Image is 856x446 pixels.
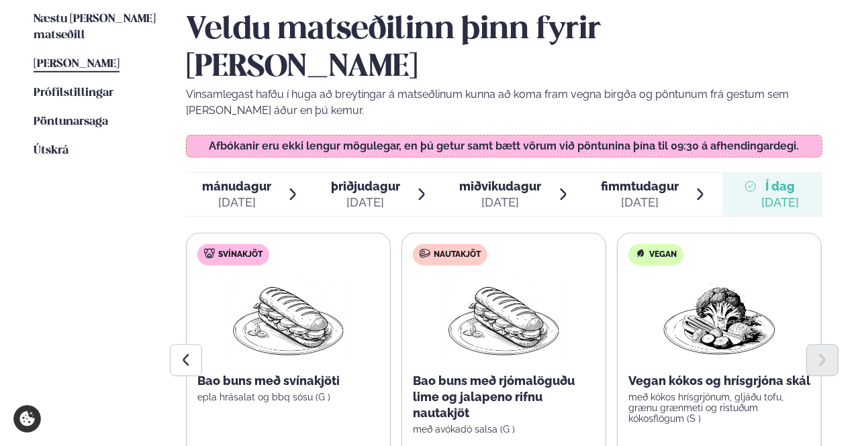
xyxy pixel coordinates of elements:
span: mánudagur [202,179,271,193]
div: [DATE] [202,194,271,211]
img: Panini.png [230,276,348,362]
p: Bao buns með svínakjöti [197,373,379,389]
span: Útskrá [34,145,68,156]
a: Pöntunarsaga [34,114,108,130]
span: Prófílstillingar [34,87,113,99]
p: Bao buns með rjómalöguðu lime og jalapeno rifnu nautakjöt [413,373,595,421]
span: Vegan [649,249,677,260]
a: Útskrá [34,143,68,159]
img: pork.svg [204,248,215,259]
span: [PERSON_NAME] [34,58,120,70]
span: Nautakjöt [434,249,481,260]
p: Afbókanir eru ekki lengur mögulegar, en þú getur samt bætt vörum við pöntunina þína til 09:30 á a... [200,141,808,152]
a: [PERSON_NAME] [34,56,120,72]
span: fimmtudagur [601,179,679,193]
p: Vinsamlegast hafðu í huga að breytingar á matseðlinum kunna að koma fram vegna birgða og pöntunum... [186,87,822,119]
div: [DATE] [331,194,400,211]
a: Cookie settings [13,405,41,433]
span: þriðjudagur [331,179,400,193]
button: Next slide [806,344,839,376]
span: miðvikudagur [459,179,541,193]
a: Prófílstillingar [34,85,113,101]
a: Næstu [PERSON_NAME] matseðill [34,11,159,44]
img: Vegan.png [661,276,779,362]
p: með kókos hrísgrjónum, gljáðu tofu, grænu grænmeti og ristuðum kókosflögum (S ) [628,392,810,424]
div: [DATE] [761,194,799,211]
div: [DATE] [459,194,541,211]
img: Panini.png [445,276,563,362]
img: Vegan.svg [635,248,646,259]
div: [DATE] [601,194,679,211]
h2: Veldu matseðilinn þinn fyrir [PERSON_NAME] [186,11,822,87]
span: Svínakjöt [218,249,263,260]
span: Í dag [761,178,799,194]
button: Previous slide [170,344,202,376]
img: beef.svg [420,248,430,259]
p: með avókadó salsa (G ) [413,424,595,435]
p: epla hrásalat og bbq sósu (G ) [197,392,379,402]
span: Næstu [PERSON_NAME] matseðill [34,13,156,41]
span: Pöntunarsaga [34,116,108,127]
p: Vegan kókos og hrísgrjóna skál [628,373,810,389]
